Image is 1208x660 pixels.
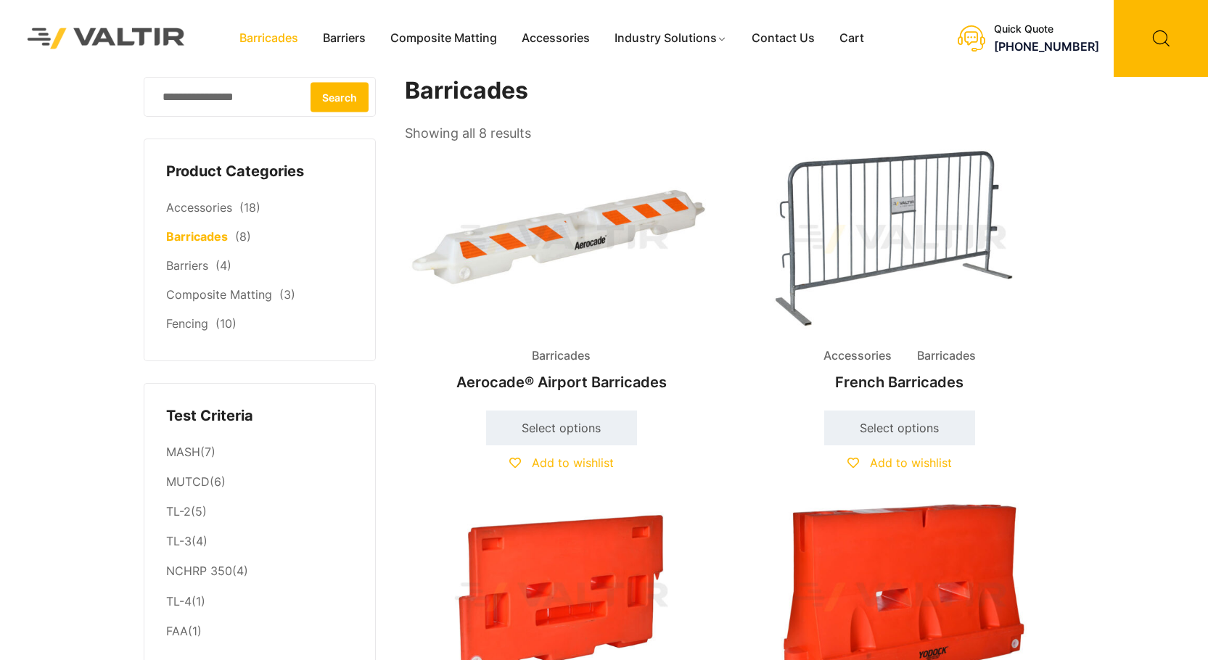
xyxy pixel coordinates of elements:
a: Add to wishlist [509,455,614,470]
span: Barricades [521,345,601,367]
span: (8) [235,229,251,244]
a: FAA [166,624,188,638]
a: NCHRP 350 [166,564,232,578]
a: Barricades [166,229,228,244]
div: Quick Quote [994,23,1099,36]
h1: Barricades [405,77,1058,105]
a: BarricadesAerocade® Airport Barricades [405,145,718,398]
span: Accessories [813,345,903,367]
img: Valtir Rentals [11,12,202,66]
a: Accessories BarricadesFrench Barricades [743,145,1056,398]
a: TL-4 [166,594,192,609]
a: Fencing [166,316,208,331]
li: (4) [166,557,353,587]
li: (1) [166,587,353,616]
a: Cart [827,28,876,49]
a: TL-3 [166,534,192,548]
a: Composite Matting [378,28,509,49]
a: Composite Matting [166,287,272,302]
span: Barricades [906,345,987,367]
button: Search [311,82,369,112]
a: MUTCD [166,474,210,489]
li: (4) [166,527,353,557]
li: (7) [166,437,353,467]
a: Select options for “Aerocade® Airport Barricades” [486,411,637,445]
a: Add to wishlist [847,455,952,470]
a: [PHONE_NUMBER] [994,39,1099,54]
a: Select options for “French Barricades” [824,411,975,445]
a: Barriers [166,258,208,273]
a: Barriers [311,28,378,49]
span: (10) [215,316,237,331]
a: TL-2 [166,504,191,519]
h4: Test Criteria [166,405,353,427]
span: Add to wishlist [870,455,952,470]
li: (1) [166,616,353,643]
a: Accessories [509,28,602,49]
h2: French Barricades [743,366,1056,398]
span: Add to wishlist [532,455,614,470]
li: (6) [166,468,353,498]
a: Contact Us [739,28,827,49]
a: Accessories [166,200,232,215]
p: Showing all 8 results [405,121,531,146]
a: MASH [166,445,200,459]
a: Barricades [227,28,311,49]
li: (5) [166,498,353,527]
h4: Product Categories [166,161,353,183]
a: Industry Solutions [602,28,739,49]
span: (3) [279,287,295,302]
span: (18) [239,200,260,215]
h2: Aerocade® Airport Barricades [405,366,718,398]
span: (4) [215,258,231,273]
